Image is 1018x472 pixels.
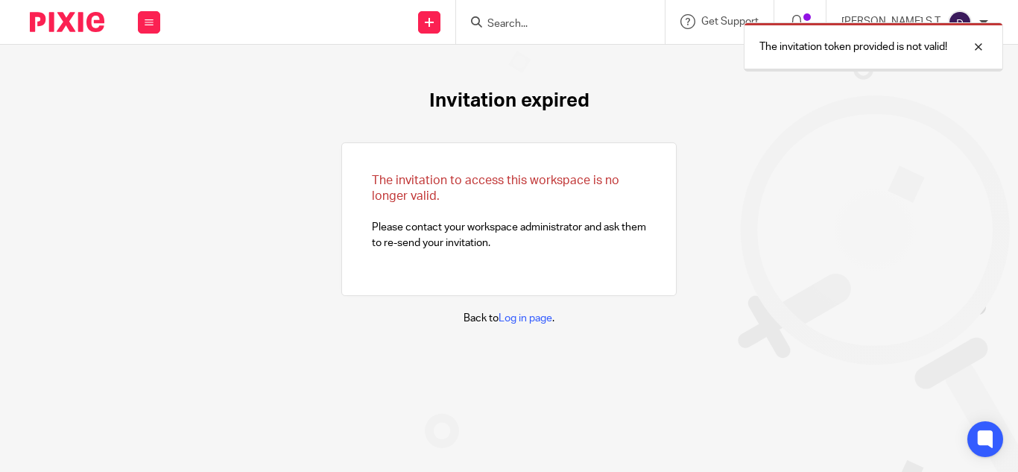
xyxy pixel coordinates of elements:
[429,89,589,113] h1: Invitation expired
[372,173,646,251] p: Please contact your workspace administrator and ask them to re-send your invitation.
[759,40,947,54] p: The invitation token provided is not valid!
[499,313,552,324] a: Log in page
[372,174,619,202] span: The invitation to access this workspace is no longer valid.
[30,12,104,32] img: Pixie
[464,311,554,326] p: Back to .
[948,10,972,34] img: svg%3E
[486,18,620,31] input: Search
